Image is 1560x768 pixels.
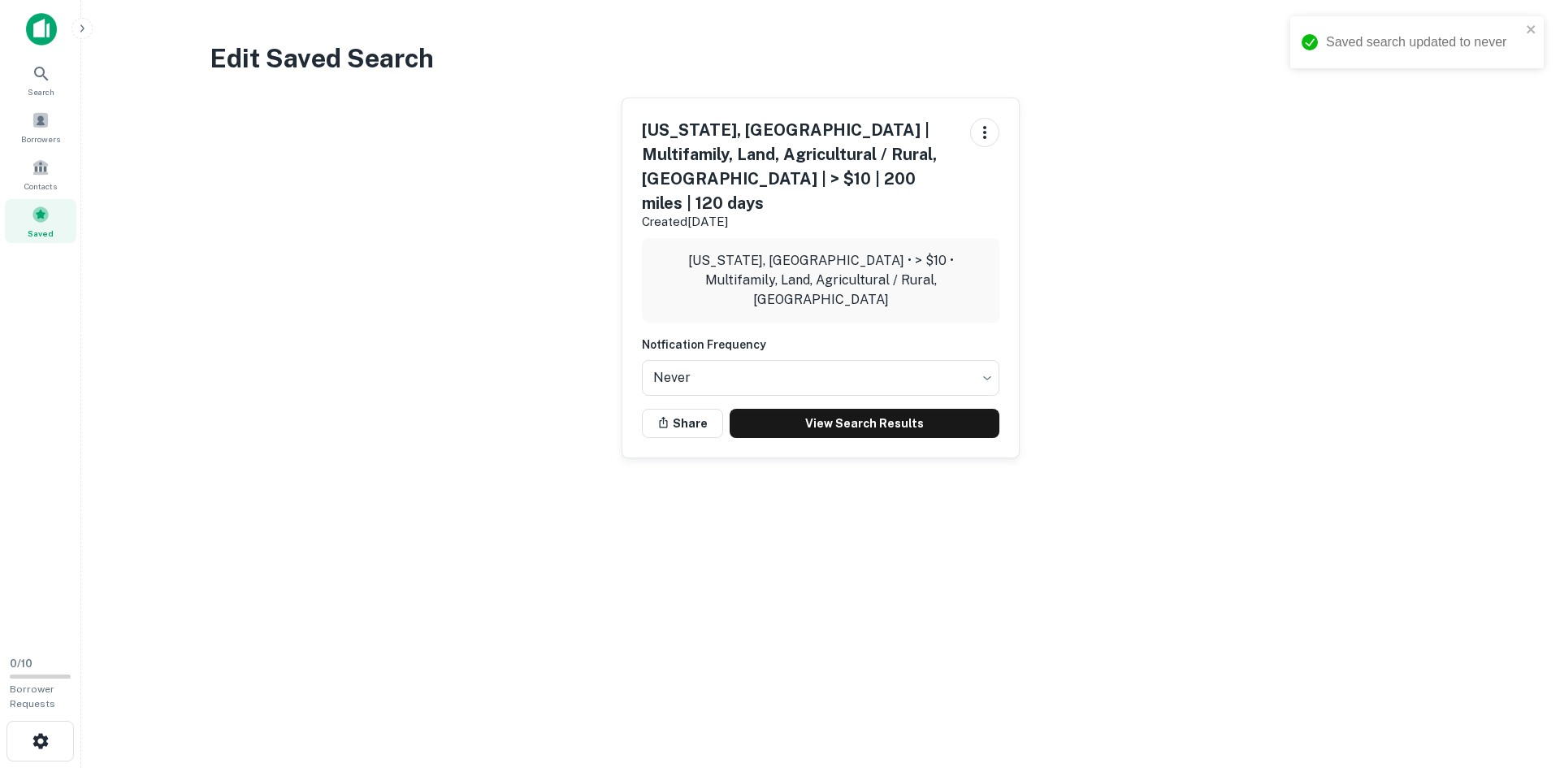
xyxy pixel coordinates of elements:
[26,13,57,46] img: capitalize-icon.png
[5,152,76,196] a: Contacts
[10,657,32,670] span: 0 / 10
[5,105,76,149] a: Borrowers
[5,58,76,102] a: Search
[1526,23,1537,38] button: close
[210,39,1432,78] h3: Edit Saved Search
[730,409,1000,438] a: View Search Results
[642,212,958,232] p: Created [DATE]
[642,409,723,438] button: Share
[642,118,958,215] h5: [US_STATE], [GEOGRAPHIC_DATA] | Multifamily, Land, Agricultural / Rural, [GEOGRAPHIC_DATA] | > $1...
[642,336,1000,354] h6: Notfication Frequency
[5,199,76,243] a: Saved
[642,355,1000,401] div: Without label
[28,85,54,98] span: Search
[10,683,55,709] span: Borrower Requests
[28,227,54,240] span: Saved
[1479,638,1560,716] iframe: Chat Widget
[655,251,987,310] p: [US_STATE], [GEOGRAPHIC_DATA] • > $10 • Multifamily, Land, Agricultural / Rural, [GEOGRAPHIC_DATA]
[21,132,60,145] span: Borrowers
[1326,33,1521,52] div: Saved search updated to never
[24,180,57,193] span: Contacts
